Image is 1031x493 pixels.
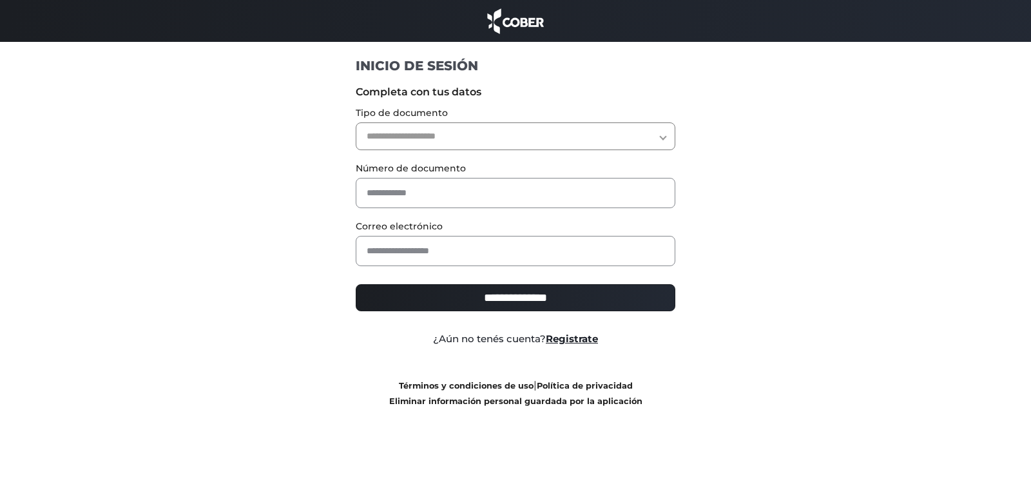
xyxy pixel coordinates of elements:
[484,6,547,35] img: cober_marca.png
[356,57,676,74] h1: INICIO DE SESIÓN
[346,378,686,409] div: |
[356,84,676,100] label: Completa con tus datos
[346,332,686,347] div: ¿Aún no tenés cuenta?
[389,396,642,406] a: Eliminar información personal guardada por la aplicación
[356,220,676,233] label: Correo electrónico
[356,162,676,175] label: Número de documento
[399,381,534,391] a: Términos y condiciones de uso
[537,381,633,391] a: Política de privacidad
[546,333,598,345] a: Registrate
[356,106,676,120] label: Tipo de documento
